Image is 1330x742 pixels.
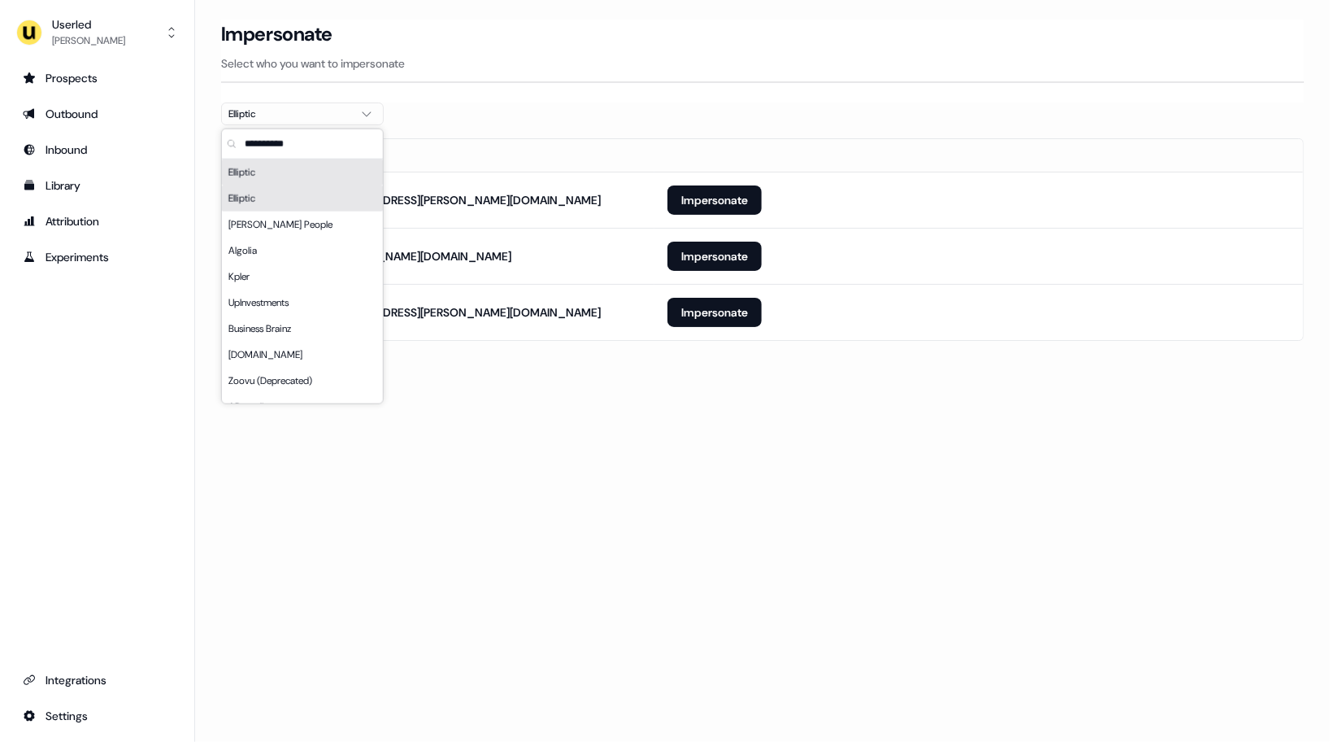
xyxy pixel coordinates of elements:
button: Impersonate [667,242,762,271]
button: Impersonate [667,185,762,215]
a: Go to Inbound [13,137,181,163]
div: Elliptic [222,185,383,212]
div: Userled [52,16,125,33]
div: [PERSON_NAME] People [222,212,383,238]
div: Suggestions [222,159,383,404]
a: Go to integrations [13,667,181,693]
div: Algolia [222,238,383,264]
h3: Impersonate [221,22,332,46]
a: Go to attribution [13,208,181,234]
a: Go to outbound experience [13,101,181,127]
div: Elliptic [228,106,350,122]
button: Elliptic [221,103,384,125]
p: Select who you want to impersonate [221,55,1304,72]
div: [PERSON_NAME][EMAIL_ADDRESS][PERSON_NAME][DOMAIN_NAME] [235,304,601,321]
div: UpInvestments [222,290,383,316]
div: Kpler [222,264,383,290]
div: Elliptic [222,159,383,185]
button: Impersonate [667,298,762,327]
th: Email [222,139,654,172]
div: Inbound [23,142,172,158]
div: Experiments [23,249,172,265]
a: Go to experiments [13,244,181,270]
div: [PERSON_NAME] [52,33,125,49]
div: Attribution [23,213,172,229]
div: [DOMAIN_NAME] [222,342,383,368]
button: Userled[PERSON_NAME] [13,13,181,52]
a: Go to prospects [13,65,181,91]
div: Outbound [23,106,172,122]
div: Library [23,177,172,194]
a: Go to templates [13,172,181,199]
div: Integrations [23,672,172,688]
div: Business Brainz [222,316,383,342]
a: Go to integrations [13,703,181,729]
div: Prospects [23,70,172,86]
div: [PERSON_NAME][EMAIL_ADDRESS][PERSON_NAME][DOMAIN_NAME] [235,192,601,208]
div: ADvendio [222,394,383,420]
div: Zoovu (Deprecated) [222,368,383,394]
div: Settings [23,708,172,724]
